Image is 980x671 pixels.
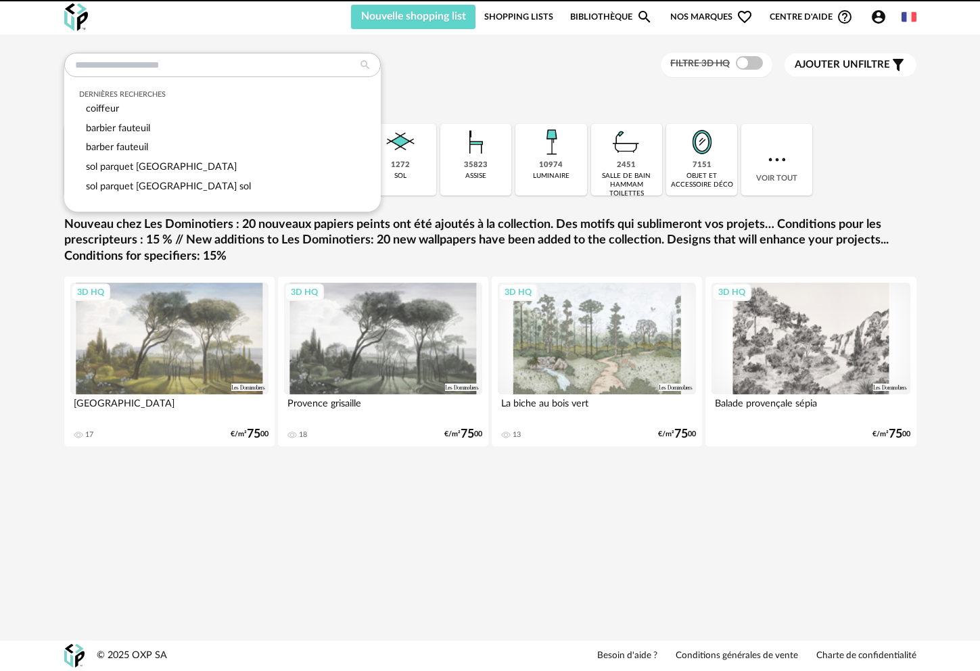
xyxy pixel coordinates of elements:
[870,9,887,25] span: Account Circle icon
[492,277,703,446] a: 3D HQ La biche au bois vert 13 €/m²7500
[361,11,466,22] span: Nouvelle shopping list
[670,5,753,29] span: Nos marques
[795,58,890,72] span: filtre
[765,147,789,172] img: more.7b13dc1.svg
[86,123,150,133] span: barbier fauteuil
[658,430,696,439] div: €/m² 00
[64,644,85,668] img: OXP
[816,650,916,662] a: Charte de confidentialité
[539,160,563,170] div: 10974
[684,124,720,160] img: Miroir.png
[86,181,251,191] span: sol parquet [GEOGRAPHIC_DATA] sol
[465,172,486,181] div: assise
[461,430,474,439] span: 75
[795,60,858,70] span: Ajouter un
[79,90,365,99] div: Dernières recherches
[484,5,553,29] a: Shopping Lists
[670,172,733,189] div: objet et accessoire déco
[382,124,419,160] img: Sol.png
[741,124,812,195] div: Voir tout
[712,283,751,301] div: 3D HQ
[872,430,910,439] div: €/m² 00
[64,277,275,446] a: 3D HQ [GEOGRAPHIC_DATA] 17 €/m²7500
[458,124,494,160] img: Assise.png
[97,649,167,662] div: © 2025 OXP SA
[676,650,798,662] a: Conditions générales de vente
[513,430,521,440] div: 13
[617,160,636,170] div: 2451
[64,217,916,264] a: Nouveau chez Les Dominotiers : 20 nouveaux papiers peints ont été ajoutés à la collection. Des mo...
[231,430,269,439] div: €/m² 00
[86,142,148,152] span: barber fauteuil
[770,9,853,25] span: Centre d'aideHelp Circle Outline icon
[711,394,910,421] div: Balade provençale sépia
[498,283,538,301] div: 3D HQ
[636,9,653,25] span: Magnify icon
[533,172,569,181] div: luminaire
[737,9,753,25] span: Heart Outline icon
[902,9,916,24] img: fr
[70,394,269,421] div: [GEOGRAPHIC_DATA]
[299,430,307,440] div: 18
[693,160,711,170] div: 7151
[85,430,93,440] div: 17
[285,283,324,301] div: 3D HQ
[705,277,916,446] a: 3D HQ Balade provençale sépia €/m²7500
[570,5,653,29] a: BibliothèqueMagnify icon
[670,59,730,68] span: Filtre 3D HQ
[64,3,88,31] img: OXP
[278,277,489,446] a: 3D HQ Provence grisaille 18 €/m²7500
[595,172,658,198] div: salle de bain hammam toilettes
[394,172,406,181] div: sol
[533,124,569,160] img: Luminaire.png
[870,9,893,25] span: Account Circle icon
[351,5,476,29] button: Nouvelle shopping list
[837,9,853,25] span: Help Circle Outline icon
[464,160,488,170] div: 35823
[608,124,645,160] img: Salle%20de%20bain.png
[284,394,483,421] div: Provence grisaille
[391,160,410,170] div: 1272
[889,430,902,439] span: 75
[785,53,916,76] button: Ajouter unfiltre Filter icon
[890,57,906,73] span: Filter icon
[86,103,119,114] span: coiffeur
[247,430,260,439] span: 75
[444,430,482,439] div: €/m² 00
[597,650,657,662] a: Besoin d'aide ?
[498,394,697,421] div: La biche au bois vert
[71,283,110,301] div: 3D HQ
[674,430,688,439] span: 75
[86,162,237,172] span: sol parquet [GEOGRAPHIC_DATA]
